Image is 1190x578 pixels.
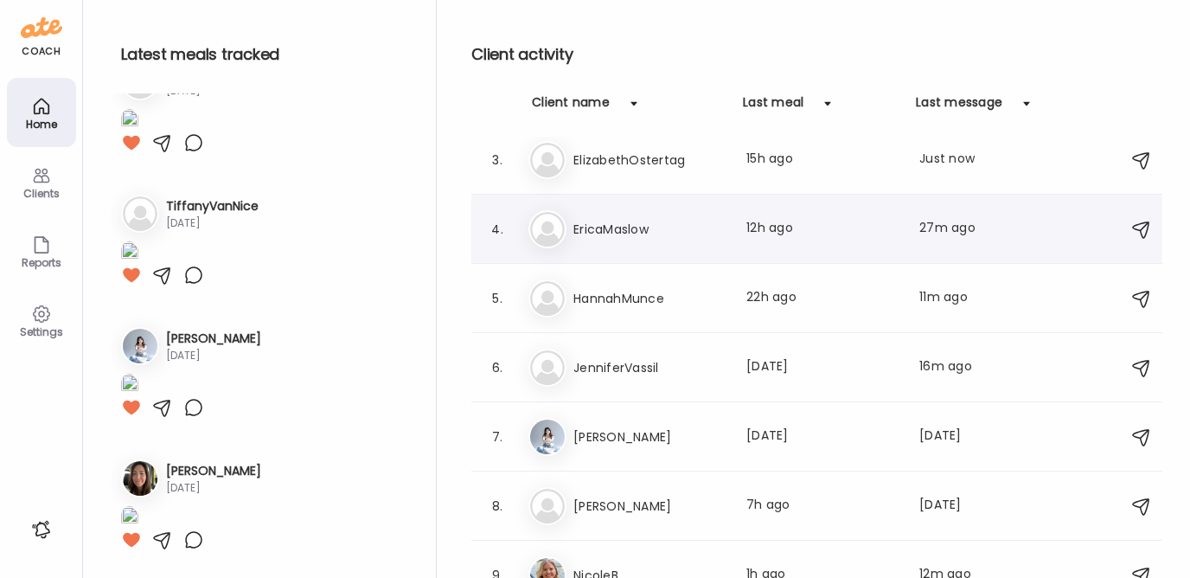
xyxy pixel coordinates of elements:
[487,150,508,170] div: 3.
[123,461,157,496] img: avatars%2FAaUPpAz4UBePyDKK2OMJTfZ0WR82
[487,357,508,378] div: 6.
[746,219,899,240] div: 12h ago
[746,496,899,517] div: 7h ago
[10,257,73,268] div: Reports
[166,348,261,363] div: [DATE]
[10,326,73,337] div: Settings
[919,219,987,240] div: 27m ago
[487,219,508,240] div: 4.
[166,215,259,231] div: [DATE]
[919,357,987,378] div: 16m ago
[121,109,138,132] img: images%2FoqqbDETFnWf6i65Sp8aB9CEdeLr2%2FDXp5pVrHZZ9Ik5B65ULV%2FYfl09zK3k9ocWwanM2rI_1080
[487,496,508,517] div: 8.
[166,197,259,215] h3: TiffanyVanNice
[746,427,899,447] div: [DATE]
[166,462,261,480] h3: [PERSON_NAME]
[916,93,1002,121] div: Last message
[746,288,899,309] div: 22h ago
[530,489,565,523] img: bg-avatar-default.svg
[532,93,610,121] div: Client name
[573,150,726,170] h3: ElizabethOstertag
[22,44,61,59] div: coach
[530,281,565,316] img: bg-avatar-default.svg
[743,93,803,121] div: Last meal
[530,212,565,247] img: bg-avatar-default.svg
[123,329,157,363] img: avatars%2Fg0h3UeSMiaSutOWea2qVtuQrzdp1
[530,143,565,177] img: bg-avatar-default.svg
[746,357,899,378] div: [DATE]
[530,420,565,454] img: avatars%2Fg0h3UeSMiaSutOWea2qVtuQrzdp1
[121,506,138,530] img: images%2FAaUPpAz4UBePyDKK2OMJTfZ0WR82%2FEmd0lpdicTLEJ7GiCsi7%2Fq3Fp9tIqIlJU4YRdVtUa_1080
[919,288,987,309] div: 11m ago
[573,288,726,309] h3: HannahMunce
[530,350,565,385] img: bg-avatar-default.svg
[10,119,73,130] div: Home
[746,150,899,170] div: 15h ago
[919,150,987,170] div: Just now
[121,374,138,397] img: images%2Fg0h3UeSMiaSutOWea2qVtuQrzdp1%2FGR8yTHs9R8CZuUkdmApQ%2FvfBSuoV31FBjk2jenjSo_1080
[919,427,987,447] div: [DATE]
[166,480,261,496] div: [DATE]
[573,219,726,240] h3: EricaMaslow
[121,241,138,265] img: images%2FZgJF31Rd8kYhOjF2sNOrWQwp2zj1%2FuU5EfDhvLMVwBwe2xPiL%2Fqqr4HBgiu2fX2yDRKYls_1080
[10,188,73,199] div: Clients
[573,427,726,447] h3: [PERSON_NAME]
[487,427,508,447] div: 7.
[573,496,726,517] h3: [PERSON_NAME]
[121,42,408,67] h2: Latest meals tracked
[919,496,987,517] div: [DATE]
[166,330,261,348] h3: [PERSON_NAME]
[21,14,62,42] img: ate
[471,42,1162,67] h2: Client activity
[487,288,508,309] div: 5.
[123,196,157,231] img: bg-avatar-default.svg
[573,357,726,378] h3: JenniferVassil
